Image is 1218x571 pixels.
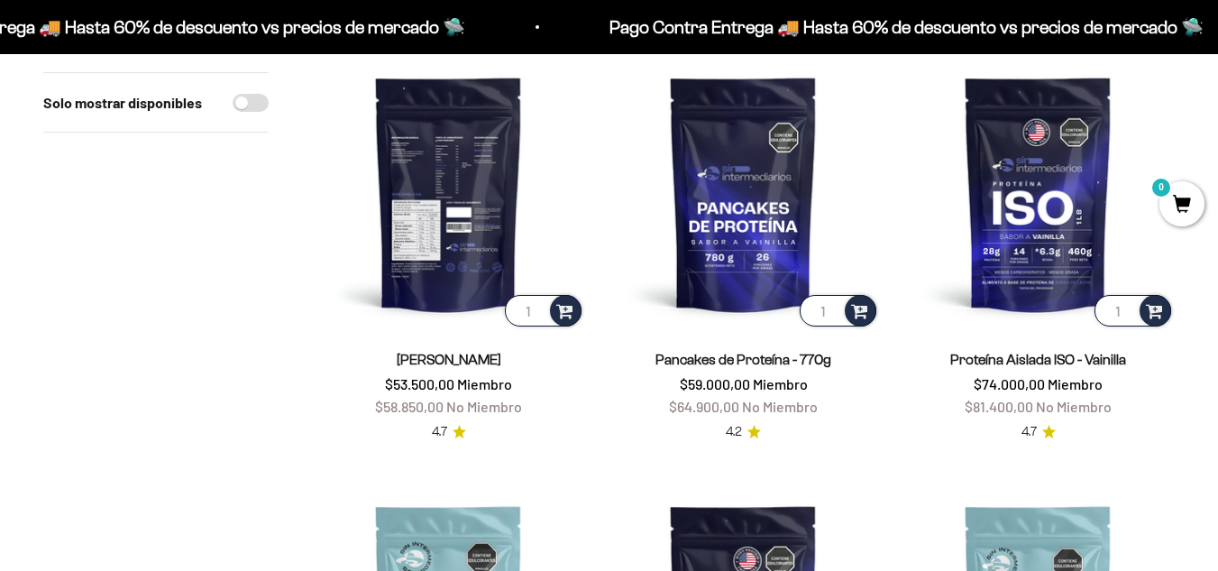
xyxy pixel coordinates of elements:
[385,375,454,392] span: $53.500,00
[965,398,1033,415] span: $81.400,00
[432,422,466,442] a: 4.74.7 de 5.0 estrellas
[1036,398,1112,415] span: No Miembro
[1048,375,1103,392] span: Miembro
[457,375,512,392] span: Miembro
[375,398,444,415] span: $58.850,00
[753,375,808,392] span: Miembro
[655,352,831,367] a: Pancakes de Proteína - 770g
[742,398,818,415] span: No Miembro
[726,422,742,442] span: 4.2
[432,422,447,442] span: 4.7
[397,352,501,367] a: [PERSON_NAME]
[1150,177,1172,198] mark: 0
[726,422,761,442] a: 4.24.2 de 5.0 estrellas
[446,398,522,415] span: No Miembro
[312,57,585,330] img: Proteína Whey - Vainilla
[680,375,750,392] span: $59.000,00
[974,375,1045,392] span: $74.000,00
[609,13,1204,41] p: Pago Contra Entrega 🚚 Hasta 60% de descuento vs precios de mercado 🛸
[1159,196,1204,216] a: 0
[1021,422,1056,442] a: 4.74.7 de 5.0 estrellas
[1021,422,1037,442] span: 4.7
[43,91,202,115] label: Solo mostrar disponibles
[950,352,1126,367] a: Proteína Aislada ISO - Vainilla
[669,398,739,415] span: $64.900,00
